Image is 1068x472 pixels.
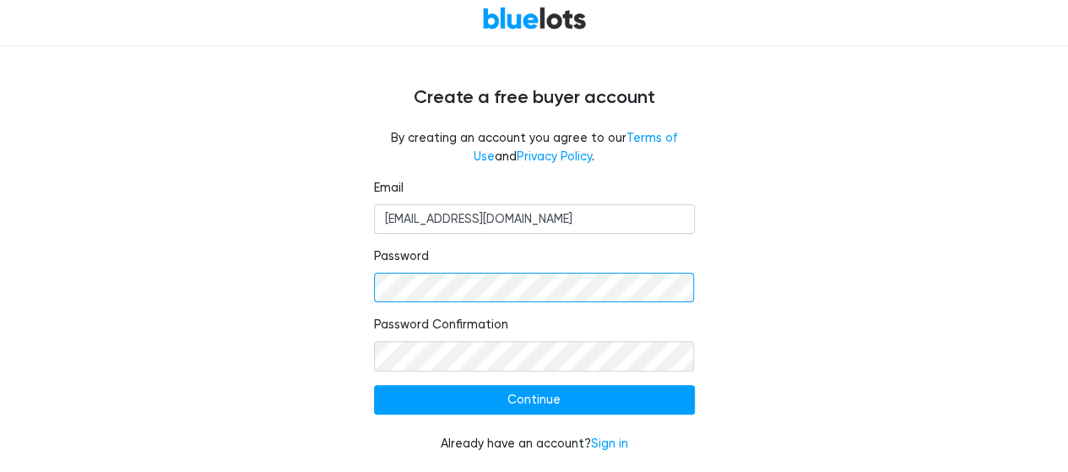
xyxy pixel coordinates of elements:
a: Terms of Use [474,131,677,164]
input: Email [374,204,695,235]
input: Continue [374,385,695,415]
fieldset: By creating an account you agree to our and . [374,129,695,165]
h4: Create a free buyer account [28,87,1041,109]
label: Password [374,247,429,266]
a: Sign in [591,437,628,451]
a: Privacy Policy [517,149,592,164]
div: Already have an account? [374,435,695,453]
a: BlueLots [482,6,587,30]
label: Email [374,179,404,198]
label: Password Confirmation [374,316,508,334]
